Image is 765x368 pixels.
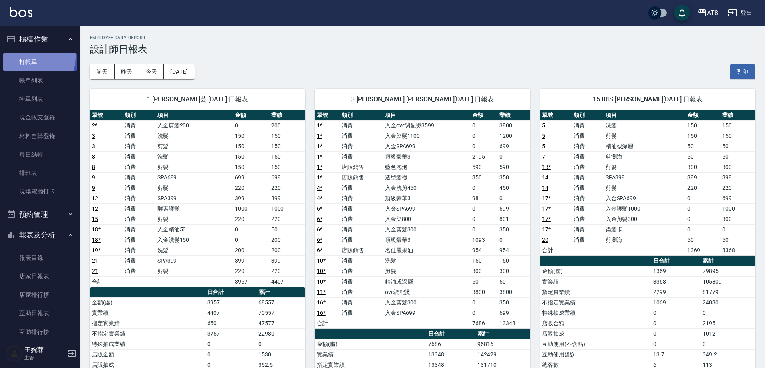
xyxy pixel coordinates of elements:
[123,245,155,255] td: 消費
[497,162,530,172] td: 590
[90,44,755,55] h3: 設計師日報表
[155,224,233,235] td: 入金精油50
[315,110,340,121] th: 單號
[470,255,497,266] td: 150
[383,224,470,235] td: 入金剪髮300
[470,308,497,318] td: 0
[123,193,155,203] td: 消費
[720,193,755,203] td: 699
[572,193,603,203] td: 消費
[497,203,530,214] td: 699
[383,193,470,203] td: 頂級豪華3
[340,297,383,308] td: 消費
[233,151,269,162] td: 150
[497,110,530,121] th: 業績
[90,276,123,287] td: 合計
[269,120,305,131] td: 200
[572,110,603,121] th: 類別
[720,162,755,172] td: 300
[383,131,470,141] td: 入金染髮1100
[3,182,77,201] a: 現場電腦打卡
[340,172,383,183] td: 店販銷售
[383,110,470,121] th: 項目
[470,245,497,255] td: 954
[572,214,603,224] td: 消費
[720,224,755,235] td: 0
[3,204,77,225] button: 預約管理
[685,235,721,245] td: 50
[269,203,305,214] td: 1000
[340,141,383,151] td: 消費
[3,267,77,286] a: 店家日報表
[383,245,470,255] td: 名佳麗果油
[497,318,530,328] td: 13348
[470,235,497,245] td: 1093
[701,297,755,308] td: 24030
[155,172,233,183] td: SPA699
[542,143,545,149] a: 5
[730,64,755,79] button: 列印
[90,308,205,318] td: 實業績
[542,122,545,129] a: 5
[383,151,470,162] td: 頂級豪華3
[92,174,95,181] a: 9
[720,151,755,162] td: 50
[572,151,603,162] td: 消費
[92,205,98,212] a: 12
[233,141,269,151] td: 150
[383,308,470,318] td: 入金SPA699
[685,203,721,214] td: 0
[685,193,721,203] td: 0
[383,183,470,193] td: 入金洗剪450
[155,245,233,255] td: 洗髮
[651,266,701,276] td: 1369
[155,162,233,172] td: 剪髮
[497,224,530,235] td: 350
[92,257,98,264] a: 21
[470,120,497,131] td: 0
[90,64,115,79] button: 前天
[383,162,470,172] td: 藍色泡泡
[3,90,77,108] a: 掛單列表
[497,308,530,318] td: 699
[497,131,530,141] td: 1200
[340,266,383,276] td: 消費
[92,216,98,222] a: 15
[540,276,651,287] td: 實業績
[540,297,651,308] td: 不指定實業績
[123,151,155,162] td: 消費
[701,276,755,287] td: 105809
[470,172,497,183] td: 350
[233,131,269,141] td: 150
[340,245,383,255] td: 店販銷售
[542,153,545,160] a: 7
[155,214,233,224] td: 剪髮
[123,203,155,214] td: 消費
[233,245,269,255] td: 200
[685,224,721,235] td: 0
[542,133,545,139] a: 5
[542,185,548,191] a: 14
[383,120,470,131] td: 入金ovc調配燙3599
[340,183,383,193] td: 消費
[497,172,530,183] td: 350
[123,141,155,151] td: 消費
[701,308,755,318] td: 0
[3,286,77,304] a: 店家排行榜
[269,276,305,287] td: 4407
[3,71,77,90] a: 帳單列表
[383,141,470,151] td: 入金SPA699
[383,297,470,308] td: 入金剪髮300
[123,266,155,276] td: 消費
[470,151,497,162] td: 2195
[572,162,603,172] td: 消費
[497,276,530,287] td: 50
[685,120,721,131] td: 150
[470,183,497,193] td: 0
[123,214,155,224] td: 消費
[470,297,497,308] td: 0
[720,183,755,193] td: 220
[10,7,32,17] img: Logo
[115,64,139,79] button: 昨天
[269,245,305,255] td: 200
